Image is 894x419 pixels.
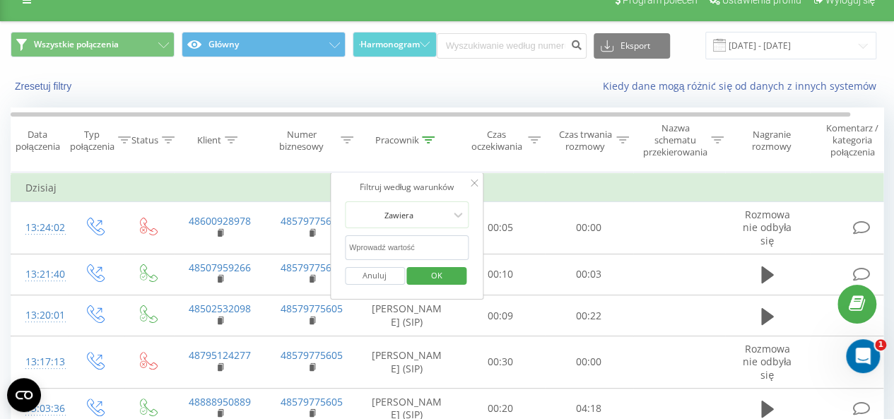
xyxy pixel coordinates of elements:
[34,39,119,50] span: Wszystkie połączenia
[469,129,524,153] div: Czas oczekiwania
[457,336,545,389] td: 00:30
[7,378,41,412] button: Open CMP widget
[743,208,792,247] span: Rozmowa nie odbyła się
[281,302,343,315] a: 48579775605
[407,267,467,285] button: OK
[353,32,437,57] button: Harmonogram
[25,214,54,242] div: 13:24:02
[743,342,792,381] span: Rozmowa nie odbyła się
[11,80,78,93] button: Zresetuj filtry
[358,295,457,336] td: [PERSON_NAME] (SIP)
[25,348,54,376] div: 13:17:13
[189,302,251,315] a: 48502532098
[189,261,251,274] a: 48507959266
[457,254,545,295] td: 00:10
[281,348,343,362] a: 48579775605
[182,32,346,57] button: Główny
[846,339,880,373] iframe: Intercom live chat
[281,214,343,228] a: 48579775605
[11,32,175,57] button: Wszystkie połączenia
[281,261,343,274] a: 48579775605
[189,214,251,228] a: 48600928978
[417,264,457,286] span: OK
[545,295,633,336] td: 00:22
[345,180,469,194] div: Filtruj według warunków
[375,134,418,146] div: Pracownik
[557,129,613,153] div: Czas trwania rozmowy
[545,202,633,254] td: 00:00
[25,302,54,329] div: 13:20:01
[189,348,251,362] a: 48795124277
[437,33,587,59] input: Wyszukiwanie według numeru
[811,122,894,158] div: Komentarz / kategoria połączenia
[360,40,420,49] span: Harmonogram
[545,254,633,295] td: 00:03
[358,336,457,389] td: [PERSON_NAME] (SIP)
[345,267,405,285] button: Anuluj
[737,129,806,153] div: Nagranie rozmowy
[25,261,54,288] div: 13:21:40
[457,295,545,336] td: 00:09
[457,202,545,254] td: 00:05
[602,79,883,93] a: Kiedy dane mogą różnić się od danych z innych systemów
[11,129,64,153] div: Data połączenia
[643,122,707,158] div: Nazwa schematu przekierowania
[70,129,114,153] div: Typ połączenia
[345,235,469,260] input: Wprowadź wartość
[266,129,338,153] div: Numer biznesowy
[281,395,343,408] a: 48579775605
[189,395,251,408] a: 48888950889
[875,339,886,350] span: 1
[545,336,633,389] td: 00:00
[197,134,221,146] div: Klient
[131,134,158,146] div: Status
[594,33,670,59] button: Eksport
